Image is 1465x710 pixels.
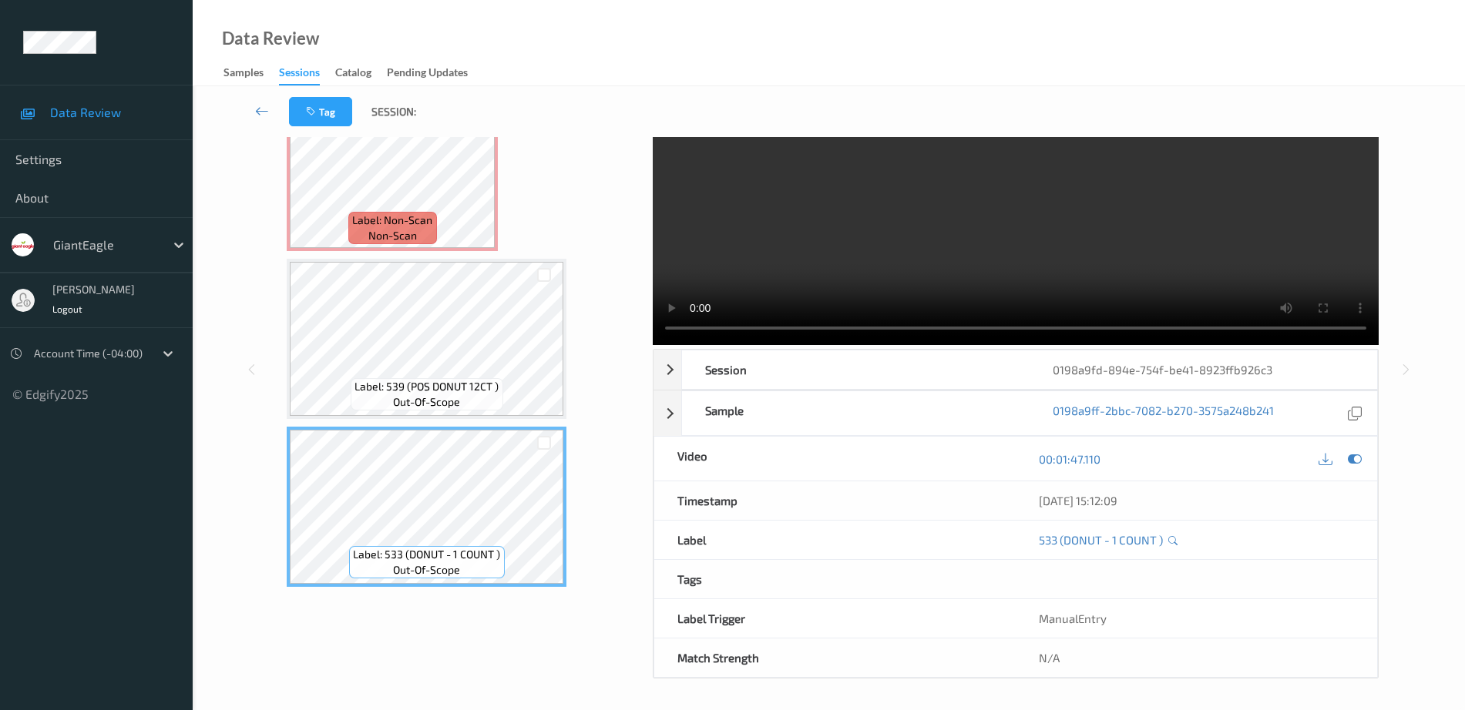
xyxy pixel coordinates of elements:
a: 0198a9ff-2bbc-7082-b270-3575a248b241 [1053,403,1274,424]
a: Sessions [279,62,335,85]
span: Label: 539 (POS DONUT 12CT ) [354,379,499,394]
span: out-of-scope [393,394,460,410]
div: Session0198a9fd-894e-754f-be41-8923ffb926c3 [654,350,1378,390]
div: Sample [682,391,1030,435]
div: [DATE] 15:12:09 [1039,493,1354,508]
div: Sample0198a9ff-2bbc-7082-b270-3575a248b241 [654,390,1378,436]
div: N/A [1016,638,1377,677]
a: 533 (DONUT - 1 COUNT ) [1039,532,1163,548]
div: Sessions [279,65,320,85]
div: Label [654,521,1016,559]
div: Catalog [335,65,371,84]
span: out-of-scope [393,562,460,578]
button: Tag [289,97,352,126]
div: Tags [654,560,1016,598]
span: non-scan [368,228,417,243]
span: Session: [371,104,416,119]
div: ManualEntry [1016,599,1377,638]
a: 00:01:47.110 [1039,451,1100,467]
div: Data Review [222,31,319,46]
div: Video [654,437,1016,481]
div: Session [682,350,1030,389]
div: Match Strength [654,638,1016,677]
div: Label Trigger [654,599,1016,638]
div: 0198a9fd-894e-754f-be41-8923ffb926c3 [1030,350,1377,389]
div: Pending Updates [387,65,468,84]
div: Samples [223,65,264,84]
div: Timestamp [654,481,1016,520]
a: Catalog [335,62,387,84]
a: Pending Updates [387,62,483,84]
a: Samples [223,62,279,84]
span: Label: 533 (DONUT - 1 COUNT ) [353,547,500,562]
span: Label: Non-Scan [352,213,432,228]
